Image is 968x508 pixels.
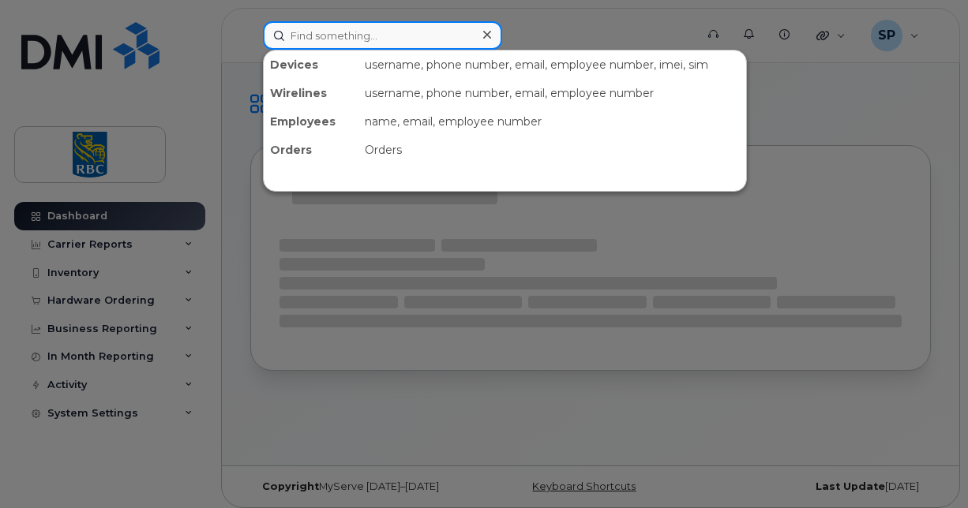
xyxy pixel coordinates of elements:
div: Wirelines [264,79,358,107]
div: username, phone number, email, employee number [358,79,746,107]
div: Devices [264,50,358,79]
div: username, phone number, email, employee number, imei, sim [358,50,746,79]
div: Orders [358,136,746,164]
div: Employees [264,107,358,136]
div: name, email, employee number [358,107,746,136]
div: Orders [264,136,358,164]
